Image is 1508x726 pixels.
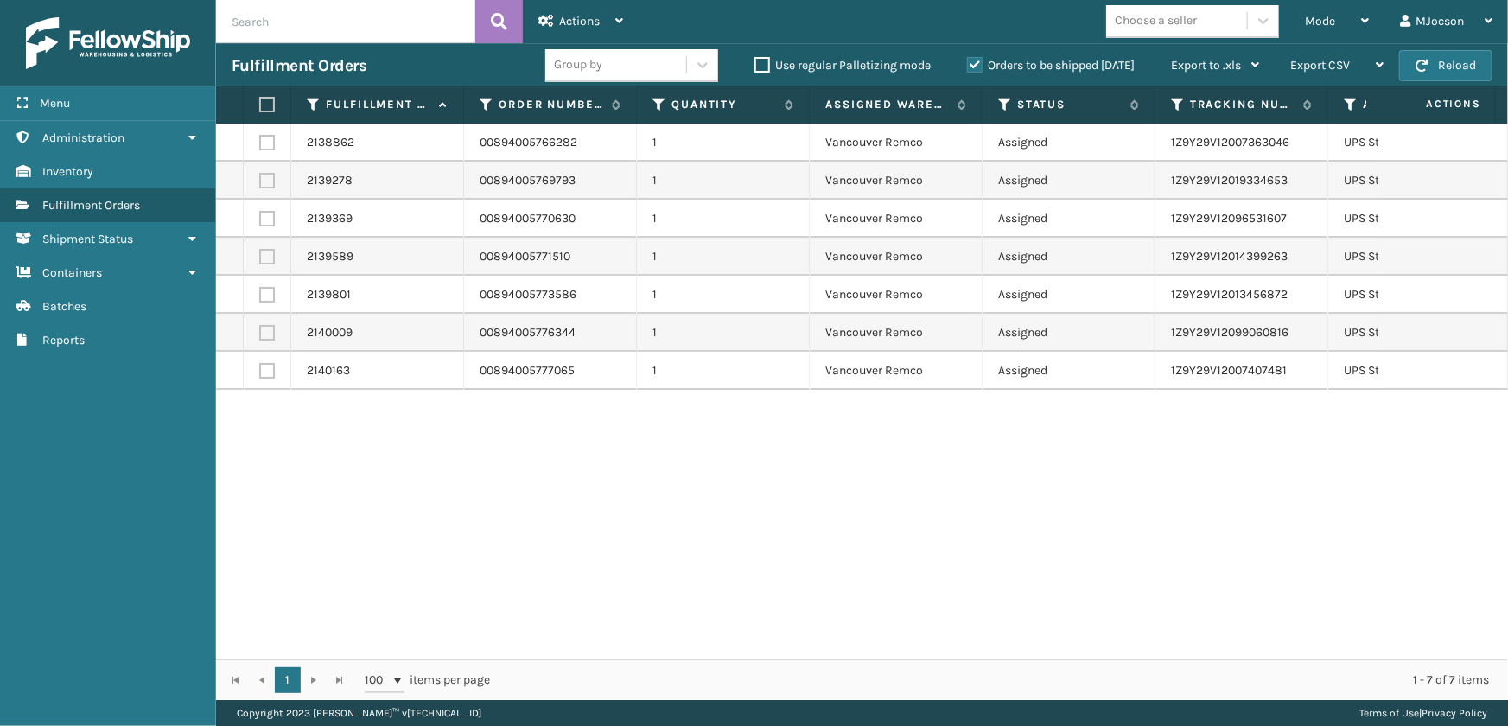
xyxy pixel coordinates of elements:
label: Order Number [499,97,603,112]
span: 100 [365,672,391,689]
span: Mode [1305,14,1335,29]
span: Actions [559,14,600,29]
span: Inventory [42,164,93,179]
span: Fulfillment Orders [42,198,140,213]
td: 00894005773586 [464,276,637,314]
td: 00894005766282 [464,124,637,162]
td: Vancouver Remco [810,238,983,276]
span: Administration [42,131,124,145]
label: Orders to be shipped [DATE] [967,58,1135,73]
button: Reload [1399,50,1492,81]
td: 1 [637,200,810,238]
label: Assigned Carrier Service [1363,97,1467,112]
a: 1Z9Y29V12096531607 [1171,211,1287,226]
span: Containers [42,265,102,280]
td: 1 [637,352,810,390]
a: 1Z9Y29V12007407481 [1171,363,1287,378]
td: 00894005777065 [464,352,637,390]
td: UPS Standard [1328,314,1501,352]
a: 1 [275,667,301,693]
td: 1 [637,238,810,276]
img: logo [26,17,190,69]
td: Vancouver Remco [810,124,983,162]
td: Assigned [983,314,1155,352]
span: Actions [1371,90,1492,118]
a: 2139369 [307,210,353,227]
td: Assigned [983,238,1155,276]
label: Status [1017,97,1122,112]
td: 1 [637,314,810,352]
td: UPS Standard [1328,200,1501,238]
label: Fulfillment Order Id [326,97,430,112]
td: UPS Standard [1328,162,1501,200]
td: Assigned [983,124,1155,162]
a: Privacy Policy [1422,707,1487,719]
label: Tracking Number [1190,97,1295,112]
a: 2139801 [307,286,351,303]
td: Vancouver Remco [810,276,983,314]
td: Assigned [983,200,1155,238]
a: 2140163 [307,362,350,379]
td: 00894005776344 [464,314,637,352]
label: Assigned Warehouse [825,97,949,112]
a: 2139278 [307,172,353,189]
td: 00894005769793 [464,162,637,200]
a: 2140009 [307,324,353,341]
a: 1Z9Y29V12014399263 [1171,249,1288,264]
div: 1 - 7 of 7 items [515,672,1489,689]
label: Use regular Palletizing mode [754,58,931,73]
a: 2139589 [307,248,353,265]
span: items per page [365,667,491,693]
div: Group by [554,56,602,74]
span: Export to .xls [1171,58,1241,73]
td: Assigned [983,162,1155,200]
a: 1Z9Y29V12013456872 [1171,287,1288,302]
td: UPS Standard [1328,276,1501,314]
td: 1 [637,124,810,162]
p: Copyright 2023 [PERSON_NAME]™ v [TECHNICAL_ID] [237,700,481,726]
td: Vancouver Remco [810,314,983,352]
span: Menu [40,96,70,111]
td: Vancouver Remco [810,200,983,238]
td: UPS Standard [1328,352,1501,390]
div: | [1359,700,1487,726]
td: Vancouver Remco [810,352,983,390]
a: 2138862 [307,134,354,151]
td: UPS Standard [1328,124,1501,162]
span: Export CSV [1290,58,1350,73]
span: Batches [42,299,86,314]
span: Reports [42,333,85,347]
a: Terms of Use [1359,707,1419,719]
td: Vancouver Remco [810,162,983,200]
td: 00894005771510 [464,238,637,276]
label: Quantity [671,97,776,112]
span: Shipment Status [42,232,133,246]
td: UPS Standard [1328,238,1501,276]
td: Assigned [983,352,1155,390]
td: Assigned [983,276,1155,314]
a: 1Z9Y29V12099060816 [1171,325,1288,340]
a: 1Z9Y29V12019334653 [1171,173,1288,188]
td: 1 [637,276,810,314]
h3: Fulfillment Orders [232,55,366,76]
td: 1 [637,162,810,200]
div: Choose a seller [1115,12,1197,30]
a: 1Z9Y29V12007363046 [1171,135,1289,150]
td: 00894005770630 [464,200,637,238]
